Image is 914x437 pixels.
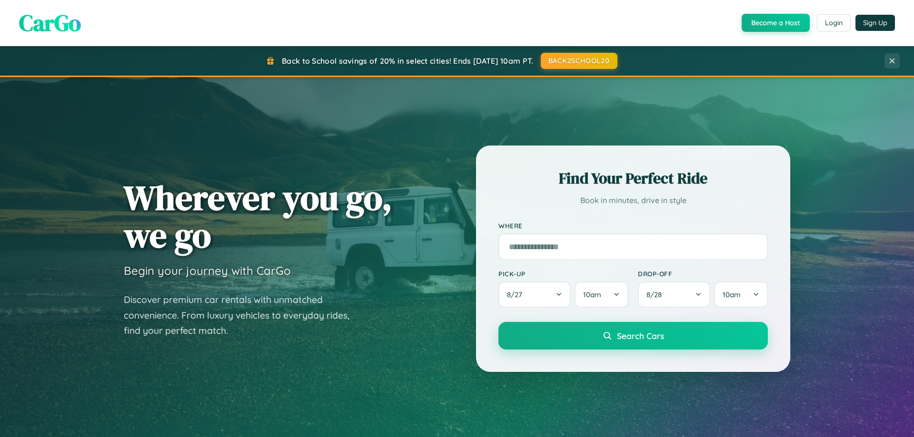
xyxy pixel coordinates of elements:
h1: Wherever you go, we go [124,179,392,254]
button: Become a Host [742,14,810,32]
button: Sign Up [855,15,895,31]
span: Back to School savings of 20% in select cities! Ends [DATE] 10am PT. [282,56,533,66]
button: 8/28 [638,282,710,308]
button: 8/27 [498,282,571,308]
span: 10am [723,290,741,299]
h2: Find Your Perfect Ride [498,168,768,189]
h3: Begin your journey with CarGo [124,263,291,278]
p: Discover premium car rentals with unmatched convenience. From luxury vehicles to everyday rides, ... [124,292,362,339]
button: 10am [714,282,768,308]
span: 10am [583,290,601,299]
button: 10am [575,282,628,308]
label: Drop-off [638,270,768,278]
label: Where [498,222,768,230]
p: Book in minutes, drive in style [498,194,768,207]
span: 8 / 28 [646,290,666,299]
button: Login [817,14,851,31]
label: Pick-up [498,270,628,278]
span: CarGo [19,7,81,39]
button: BACK2SCHOOL20 [541,53,617,69]
button: Search Cars [498,322,768,350]
span: 8 / 27 [507,290,527,299]
span: Search Cars [617,330,664,341]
